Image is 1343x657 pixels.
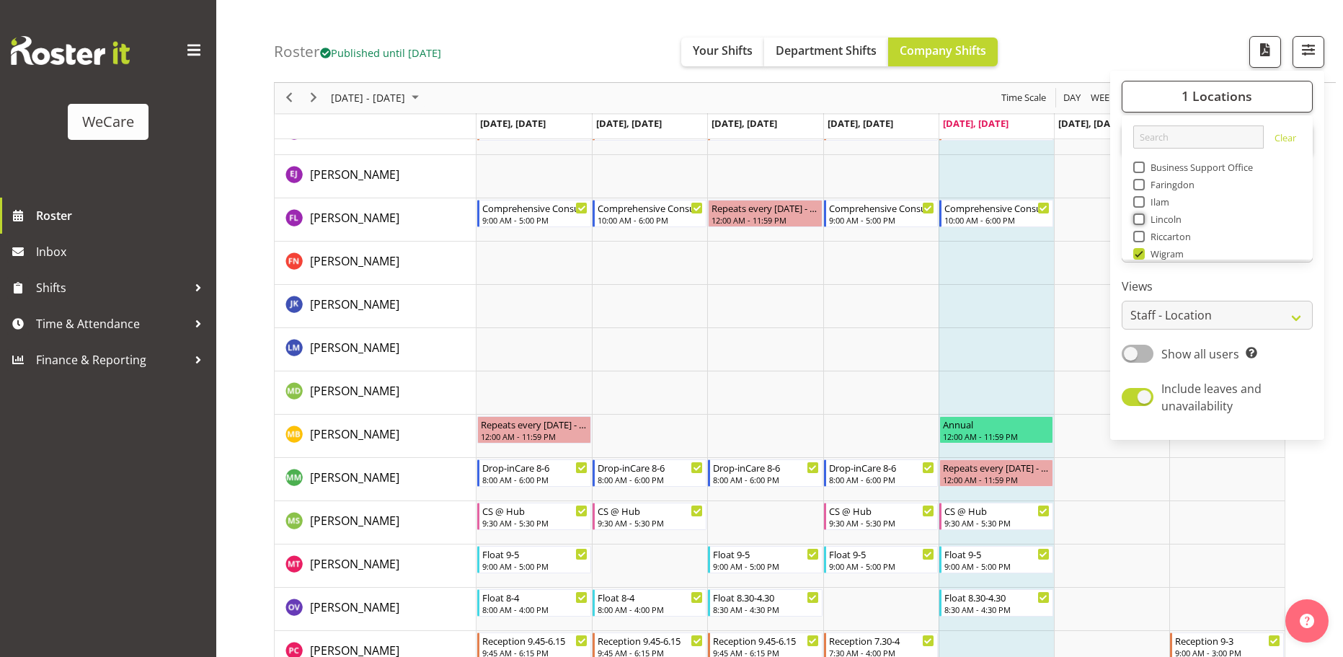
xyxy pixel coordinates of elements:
div: Matthew Brewer"s event - Annual Begin From Friday, October 10, 2025 at 12:00:00 AM GMT+13:00 Ends... [939,416,1053,444]
button: Time Scale [999,89,1049,107]
td: Firdous Naqvi resource [275,242,477,285]
div: Drop-inCare 8-6 [713,460,818,475]
div: Float 8-4 [598,590,703,604]
a: [PERSON_NAME] [310,252,399,270]
div: Repeats every [DATE] - [PERSON_NAME] [712,200,818,215]
div: Drop-inCare 8-6 [598,460,703,475]
span: Time Scale [1000,89,1047,107]
img: Rosterit website logo [11,36,130,65]
div: Reception 9-3 [1175,633,1280,648]
span: Ilam [1145,196,1170,208]
div: October 06 - 12, 2025 [326,83,427,113]
input: Search [1133,125,1264,149]
div: Float 9-5 [482,547,588,561]
div: 8:00 AM - 6:00 PM [713,474,818,485]
img: help-xxl-2.png [1300,614,1314,628]
span: Department Shifts [776,43,877,58]
div: 9:30 AM - 5:30 PM [944,517,1050,529]
span: Faringdon [1145,179,1195,190]
span: [DATE], [DATE] [596,117,662,130]
div: Mehreen Sardar"s event - CS @ Hub Begin From Monday, October 6, 2025 at 9:30:00 AM GMT+13:00 Ends... [477,503,591,530]
span: Shifts [36,277,187,299]
div: Olive Vermazen"s event - Float 8.30-4.30 Begin From Friday, October 10, 2025 at 8:30:00 AM GMT+13... [939,589,1053,617]
td: Felize Lacson resource [275,198,477,242]
div: 9:00 AM - 5:00 PM [482,560,588,572]
div: 12:00 AM - 11:59 PM [481,431,588,442]
div: 8:30 AM - 4:30 PM [944,604,1050,615]
span: Company Shifts [900,43,986,58]
div: Mehreen Sardar"s event - CS @ Hub Begin From Friday, October 10, 2025 at 9:30:00 AM GMT+13:00 End... [939,503,1053,530]
div: 9:30 AM - 5:30 PM [829,517,934,529]
td: Monique Telford resource [275,544,477,588]
span: [PERSON_NAME] [310,383,399,399]
span: [PERSON_NAME] [310,469,399,485]
span: Finance & Reporting [36,349,187,371]
span: [PERSON_NAME] [310,426,399,442]
div: 9:30 AM - 5:30 PM [598,517,703,529]
div: 9:30 AM - 5:30 PM [482,517,588,529]
span: Riccarton [1145,231,1192,242]
div: Float 9-5 [829,547,934,561]
div: 8:00 AM - 6:00 PM [482,474,588,485]
div: Reception 9.45-6.15 [713,633,818,648]
div: Float 8-4 [482,590,588,604]
div: 9:00 AM - 5:00 PM [944,560,1050,572]
div: Felize Lacson"s event - Comprehensive Consult 9-5 Begin From Monday, October 6, 2025 at 9:00:00 A... [477,200,591,227]
div: Matthew Mckenzie"s event - Drop-inCare 8-6 Begin From Wednesday, October 8, 2025 at 8:00:00 AM GM... [708,459,822,487]
div: Matthew Mckenzie"s event - Drop-inCare 8-6 Begin From Tuesday, October 7, 2025 at 8:00:00 AM GMT+... [593,459,706,487]
div: Repeats every [DATE] - [PERSON_NAME] [481,417,588,431]
div: Float 9-5 [713,547,818,561]
span: Week [1089,89,1117,107]
div: Olive Vermazen"s event - Float 8.30-4.30 Begin From Wednesday, October 8, 2025 at 8:30:00 AM GMT+... [708,589,822,617]
div: Matthew Mckenzie"s event - Drop-inCare 8-6 Begin From Thursday, October 9, 2025 at 8:00:00 AM GMT... [824,459,938,487]
span: [DATE], [DATE] [1058,117,1124,130]
td: Matthew Brewer resource [275,415,477,458]
div: Float 8.30-4.30 [944,590,1050,604]
a: [PERSON_NAME] [310,296,399,313]
span: [PERSON_NAME] [310,599,399,615]
button: Next [304,89,324,107]
label: Views [1122,278,1313,296]
div: Drop-inCare 8-6 [829,460,934,475]
span: [PERSON_NAME] [310,210,399,226]
button: Timeline Week [1089,89,1118,107]
div: previous period [277,83,301,113]
div: 8:00 AM - 6:00 PM [829,474,934,485]
span: Wigram [1145,248,1184,260]
div: Comprehensive Consult 9-5 [482,200,588,215]
td: Matthew Mckenzie resource [275,458,477,501]
div: Felize Lacson"s event - Repeats every wednesday - Felize Lacson Begin From Wednesday, October 8, ... [708,200,822,227]
div: Annual [943,417,1050,431]
span: Business Support Office [1145,162,1254,173]
div: Matthew Mckenzie"s event - Repeats every friday - Matthew Mckenzie Begin From Friday, October 10,... [939,459,1053,487]
a: [PERSON_NAME] [310,382,399,400]
span: Show all users [1161,346,1239,362]
td: John Ko resource [275,285,477,328]
div: Felize Lacson"s event - Comprehensive Consult 10-6 Begin From Friday, October 10, 2025 at 10:00:0... [939,200,1053,227]
div: Comprehensive Consult 10-6 [598,200,703,215]
button: Company Shifts [888,38,998,66]
span: [DATE], [DATE] [943,117,1009,130]
div: CS @ Hub [944,503,1050,518]
button: Department Shifts [764,38,888,66]
div: 9:00 AM - 5:00 PM [829,560,934,572]
a: [PERSON_NAME] [310,425,399,443]
div: Reception 7.30-4 [829,633,934,648]
button: Your Shifts [681,38,764,66]
a: [PERSON_NAME] [310,166,399,183]
span: Time & Attendance [36,313,187,335]
div: Matthew Mckenzie"s event - Drop-inCare 8-6 Begin From Monday, October 6, 2025 at 8:00:00 AM GMT+1... [477,459,591,487]
div: 12:00 AM - 11:59 PM [943,431,1050,442]
div: 10:00 AM - 6:00 PM [598,214,703,226]
div: 12:00 AM - 11:59 PM [943,474,1050,485]
button: 1 Locations [1122,81,1313,113]
a: [PERSON_NAME] [310,555,399,573]
div: Olive Vermazen"s event - Float 8-4 Begin From Tuesday, October 7, 2025 at 8:00:00 AM GMT+13:00 En... [593,589,706,617]
span: Published until [DATE] [320,45,441,60]
div: 9:00 AM - 5:00 PM [829,214,934,226]
div: WeCare [82,111,134,133]
td: Lainie Montgomery resource [275,328,477,371]
div: Monique Telford"s event - Float 9-5 Begin From Monday, October 6, 2025 at 9:00:00 AM GMT+13:00 En... [477,546,591,573]
span: Lincoln [1145,213,1182,225]
a: [PERSON_NAME] [310,339,399,356]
